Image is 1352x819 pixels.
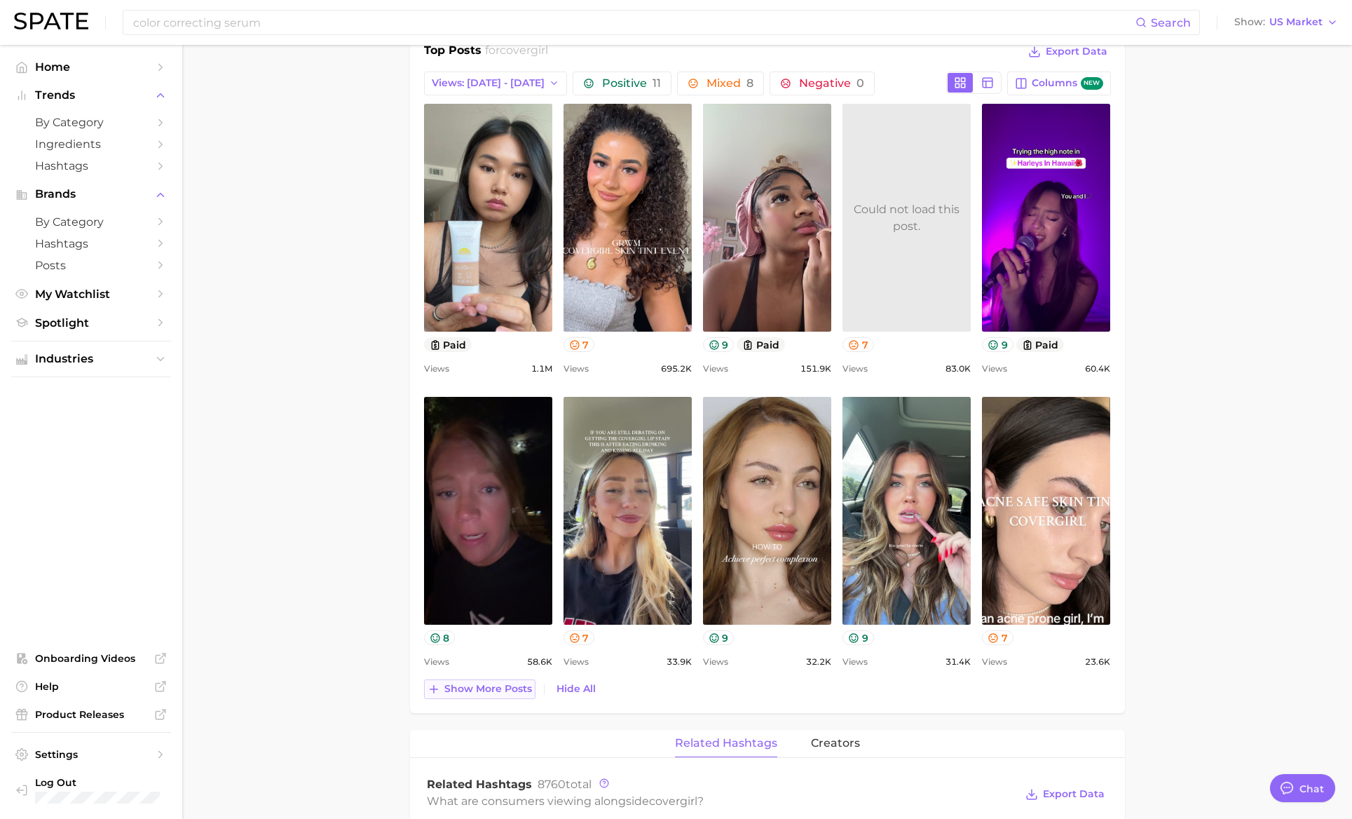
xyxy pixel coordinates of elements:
[35,652,147,665] span: Onboarding Videos
[703,630,735,645] button: 9
[35,60,147,74] span: Home
[35,237,147,250] span: Hashtags
[11,648,171,669] a: Onboarding Videos
[35,708,147,721] span: Product Releases
[132,11,1135,34] input: Search here for a brand, industry, or ingredient
[1016,337,1065,352] button: paid
[11,133,171,155] a: Ingredients
[1234,18,1265,26] span: Show
[811,737,860,750] span: creators
[842,654,868,670] span: Views
[945,654,971,670] span: 31.4k
[737,337,785,352] button: paid
[1269,18,1323,26] span: US Market
[1032,77,1102,90] span: Columns
[531,360,552,377] span: 1.1m
[1085,654,1110,670] span: 23.6k
[982,360,1007,377] span: Views
[35,116,147,129] span: by Category
[11,704,171,725] a: Product Releases
[11,312,171,334] a: Spotlight
[11,211,171,233] a: by Category
[35,287,147,301] span: My Watchlist
[538,778,592,791] span: total
[427,778,532,791] span: Related Hashtags
[564,360,589,377] span: Views
[35,188,147,201] span: Brands
[1022,785,1107,804] button: Export Data
[35,259,147,272] span: Posts
[746,76,753,90] span: 8
[982,337,1013,352] button: 9
[1231,13,1341,32] button: ShowUS Market
[1081,77,1103,90] span: new
[35,215,147,229] span: by Category
[11,676,171,697] a: Help
[602,78,661,89] span: Positive
[556,683,596,695] span: Hide All
[11,85,171,106] button: Trends
[800,360,831,377] span: 151.9k
[1007,72,1110,95] button: Columnsnew
[11,111,171,133] a: by Category
[35,748,147,761] span: Settings
[485,42,548,63] h2: for
[432,77,545,89] span: Views: [DATE] - [DATE]
[564,337,595,352] button: 7
[35,316,147,330] span: Spotlight
[982,654,1007,670] span: Views
[11,255,171,276] a: Posts
[799,78,864,89] span: Negative
[842,337,874,352] button: 7
[856,76,864,90] span: 0
[842,104,971,332] a: Could not load this post.
[564,654,589,670] span: Views
[842,360,868,377] span: Views
[11,155,171,177] a: Hashtags
[553,679,599,698] button: Hide All
[564,630,595,645] button: 7
[11,283,171,305] a: My Watchlist
[11,744,171,765] a: Settings
[11,233,171,255] a: Hashtags
[500,43,548,57] span: covergirl
[35,776,163,789] span: Log Out
[1025,42,1110,62] button: Export Data
[424,630,456,645] button: 8
[424,360,449,377] span: Views
[11,348,171,370] button: Industries
[842,201,971,235] div: Could not load this post.
[11,772,171,808] a: Log out. Currently logged in with e-mail leon@palladiobeauty.com.
[424,72,568,95] button: Views: [DATE] - [DATE]
[35,159,147,172] span: Hashtags
[675,737,777,750] span: related hashtags
[14,13,88,29] img: SPATE
[667,654,692,670] span: 33.9k
[1151,16,1191,29] span: Search
[706,78,753,89] span: Mixed
[35,89,147,102] span: Trends
[427,792,1016,811] div: What are consumers viewing alongside ?
[649,794,697,808] span: covergirl
[11,56,171,78] a: Home
[806,654,831,670] span: 32.2k
[703,654,728,670] span: Views
[538,778,566,791] span: 8760
[424,679,535,699] button: Show more posts
[842,630,874,645] button: 9
[424,337,472,352] button: paid
[653,76,661,90] span: 11
[1085,360,1110,377] span: 60.4k
[424,42,482,63] h1: Top Posts
[35,353,147,365] span: Industries
[11,184,171,205] button: Brands
[982,630,1013,645] button: 7
[527,654,552,670] span: 58.6k
[35,137,147,151] span: Ingredients
[424,654,449,670] span: Views
[945,360,971,377] span: 83.0k
[35,680,147,693] span: Help
[703,360,728,377] span: Views
[444,683,532,695] span: Show more posts
[1043,788,1105,800] span: Export Data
